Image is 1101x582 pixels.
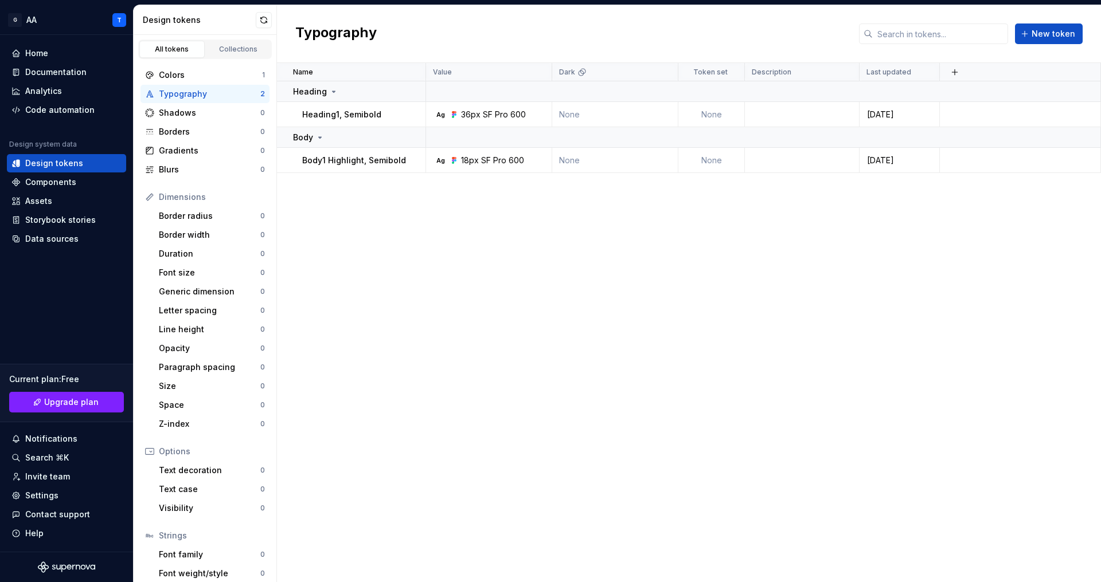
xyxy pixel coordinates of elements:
div: Blurs [159,164,260,175]
svg: Supernova Logo [38,561,95,573]
div: Size [159,380,260,392]
a: Upgrade plan [9,392,124,412]
div: 0 [260,550,265,559]
td: None [552,102,678,127]
div: SF Pro [481,155,506,166]
p: Name [293,68,313,77]
button: Notifications [7,430,126,448]
a: Paragraph spacing0 [154,358,270,376]
a: Assets [7,192,126,210]
h2: Typography [295,23,377,44]
a: Data sources [7,230,126,248]
div: Assets [25,195,52,207]
a: Documentation [7,63,126,81]
button: Help [7,524,126,542]
p: Value [433,68,452,77]
div: Invite team [25,471,70,482]
p: Body [293,132,313,143]
div: Opacity [159,343,260,354]
div: Visibility [159,502,260,514]
div: Duration [159,248,260,259]
div: Search ⌘K [25,452,69,463]
div: 0 [260,466,265,475]
div: 0 [260,363,265,372]
a: Letter spacing0 [154,301,270,320]
div: [DATE] [860,109,939,120]
div: Border radius [159,210,260,222]
div: Font size [159,267,260,278]
div: Options [159,446,265,457]
div: Typography [159,88,260,100]
div: 1 [262,70,265,80]
div: Design tokens [143,14,256,26]
div: Current plan : Free [9,373,124,385]
a: Settings [7,486,126,505]
button: New token [1015,23,1083,44]
div: 0 [260,165,265,174]
div: Components [25,176,76,188]
div: 0 [260,325,265,334]
div: Border width [159,229,260,241]
div: AA [26,14,37,26]
div: Strings [159,530,265,541]
div: 0 [260,249,265,258]
p: Dark [559,68,575,77]
div: Generic dimension [159,286,260,297]
a: Gradients0 [140,141,270,160]
div: 0 [260,146,265,155]
button: Search ⌘K [7,449,126,467]
div: Help [25,528,44,539]
div: Font weight/style [159,568,260,579]
div: Settings [25,490,58,501]
a: Blurs0 [140,160,270,179]
div: 18px [461,155,479,166]
div: Dimensions [159,191,265,203]
div: 0 [260,382,265,391]
a: Generic dimension0 [154,282,270,301]
div: 0 [260,211,265,221]
div: [DATE] [860,155,939,166]
div: G [8,13,22,27]
a: Typography2 [140,85,270,103]
div: Letter spacing [159,305,260,316]
a: Design tokens [7,154,126,172]
a: Visibility0 [154,499,270,517]
div: Collections [210,45,267,54]
div: 0 [260,344,265,353]
a: Border width0 [154,226,270,244]
div: 0 [260,230,265,239]
div: 0 [260,419,265,428]
a: Invite team [7,467,126,486]
div: Home [25,48,48,59]
div: Borders [159,126,260,137]
a: Colors1 [140,66,270,84]
div: Text case [159,483,260,495]
div: Font family [159,549,260,560]
div: Text decoration [159,465,260,476]
p: Body1 Highlight, Semibold [302,155,406,166]
div: Code automation [25,104,95,116]
td: None [678,148,745,173]
div: 0 [260,268,265,277]
button: Contact support [7,505,126,524]
td: None [678,102,745,127]
a: Shadows0 [140,104,270,122]
a: Line height0 [154,320,270,339]
div: Notifications [25,433,77,445]
div: 0 [260,287,265,296]
a: Z-index0 [154,415,270,433]
div: 600 [509,155,524,166]
a: Code automation [7,101,126,119]
p: Last updated [866,68,911,77]
div: 600 [510,109,526,120]
div: Design tokens [25,158,83,169]
a: Home [7,44,126,62]
div: Analytics [25,85,62,97]
div: 0 [260,400,265,410]
a: Components [7,173,126,191]
div: Ag [436,156,445,165]
td: None [552,148,678,173]
p: Heading1, Semibold [302,109,381,120]
a: Space0 [154,396,270,414]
